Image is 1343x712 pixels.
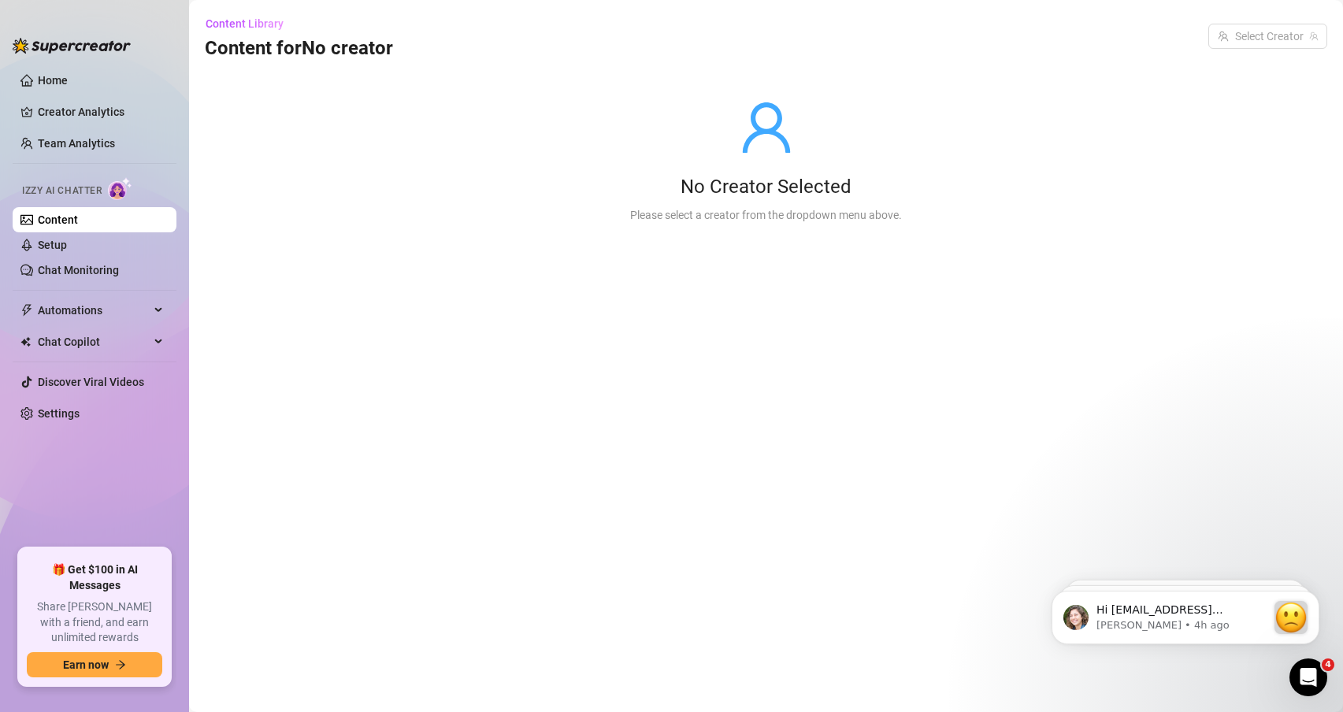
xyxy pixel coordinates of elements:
[20,304,33,317] span: thunderbolt
[630,206,902,224] div: Please select a creator from the dropdown menu above.
[115,659,126,670] span: arrow-right
[38,298,150,323] span: Automations
[1309,32,1319,41] span: team
[38,99,164,124] a: Creator Analytics
[63,658,109,671] span: Earn now
[27,599,162,646] span: Share [PERSON_NAME] with a friend, and earn unlimited rewards
[205,36,393,61] h3: Content for No creator
[38,264,119,276] a: Chat Monitoring
[738,99,795,156] span: user
[1028,559,1343,669] iframe: Intercom notifications message
[20,336,31,347] img: Chat Copilot
[22,184,102,198] span: Izzy AI Chatter
[630,175,902,200] div: No Creator Selected
[13,38,131,54] img: logo-BBDzfeDw.svg
[38,239,67,251] a: Setup
[38,407,80,420] a: Settings
[205,11,296,36] button: Content Library
[38,376,144,388] a: Discover Viral Videos
[206,17,284,30] span: Content Library
[38,329,150,354] span: Chat Copilot
[38,213,78,226] a: Content
[27,652,162,677] button: Earn nowarrow-right
[108,177,132,200] img: AI Chatter
[1322,658,1334,671] span: 4
[1289,658,1327,696] iframe: Intercom live chat
[38,137,115,150] a: Team Analytics
[27,562,162,593] span: 🎁 Get $100 in AI Messages
[38,74,68,87] a: Home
